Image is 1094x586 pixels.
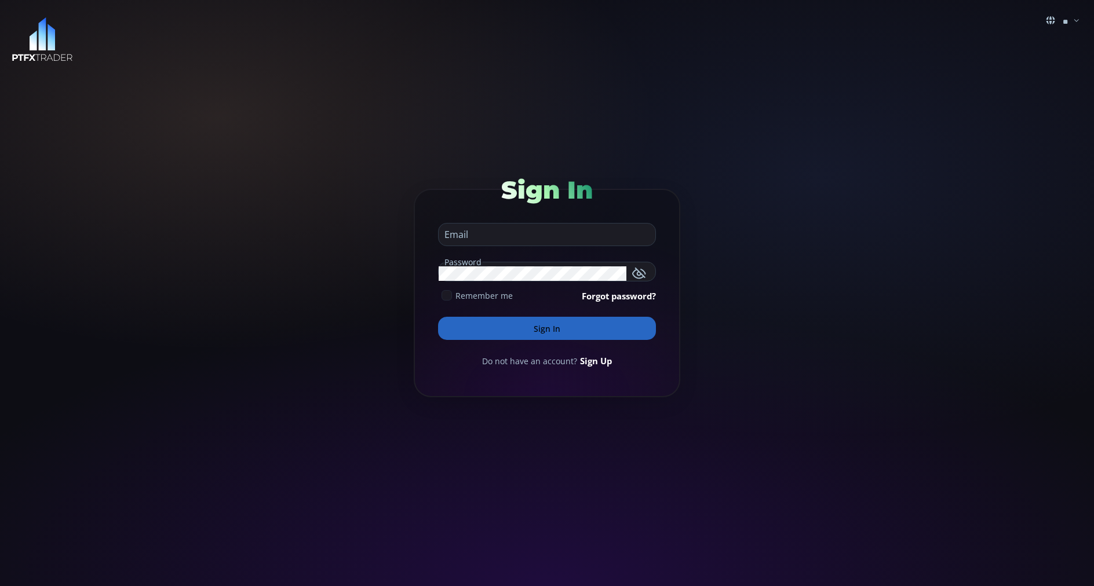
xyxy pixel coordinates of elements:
div: Do not have an account? [438,354,656,367]
span: Remember me [455,290,513,302]
img: LOGO [12,17,73,62]
a: Forgot password? [582,290,656,302]
span: Sign In [501,175,593,205]
button: Sign In [438,317,656,340]
a: Sign Up [580,354,612,367]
